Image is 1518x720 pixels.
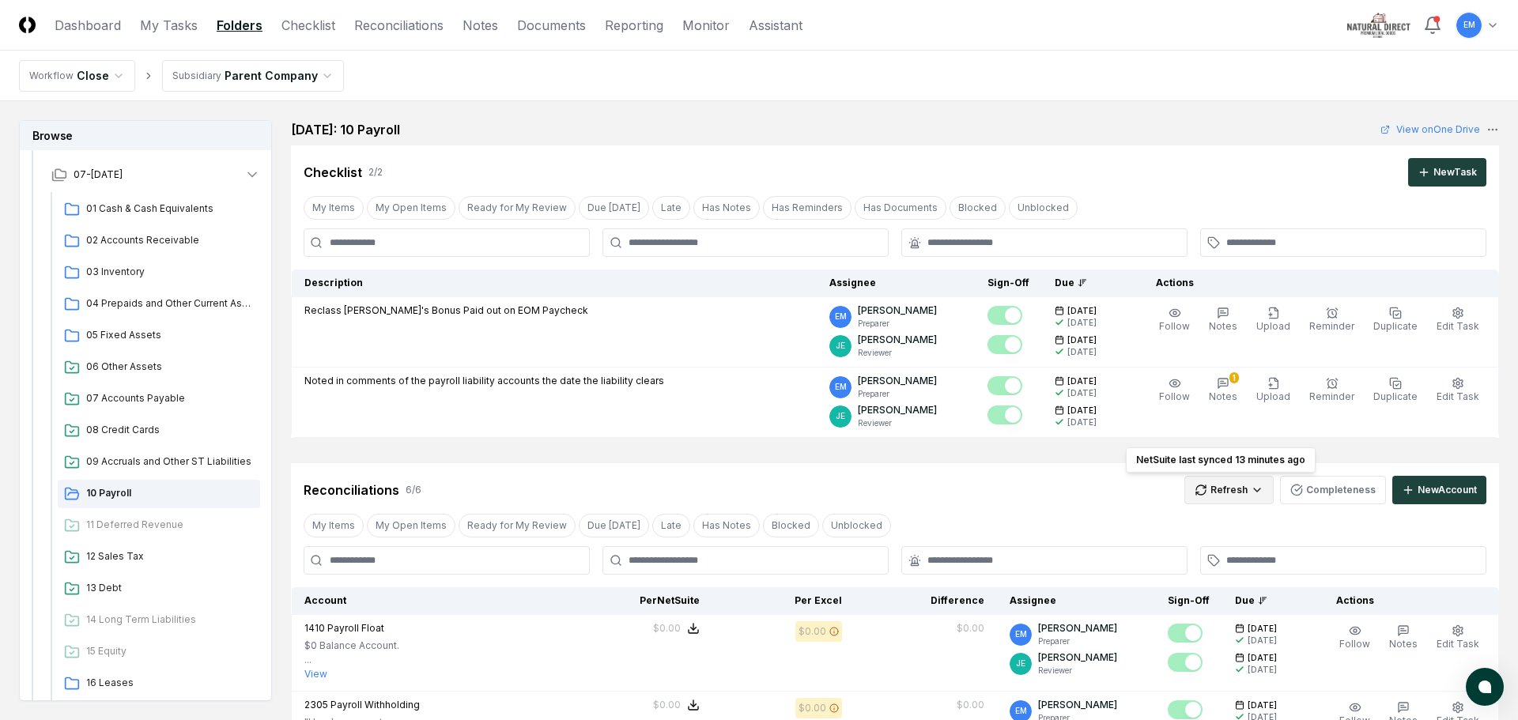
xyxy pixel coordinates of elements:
p: [PERSON_NAME] [1038,698,1117,712]
span: 02 Accounts Receivable [86,233,254,247]
span: EM [835,311,847,322]
button: NewTask [1408,158,1486,187]
img: Logo [19,17,36,33]
div: $0.00 [653,621,681,635]
a: View onOne Drive [1380,123,1480,137]
span: [DATE] [1248,699,1277,711]
button: Mark complete [987,405,1022,424]
button: Duplicate [1370,374,1421,407]
span: Follow [1339,638,1370,650]
span: [DATE] [1067,405,1097,417]
span: Reminder [1309,320,1354,332]
button: Mark complete [987,306,1022,325]
th: Sign-Off [975,270,1042,297]
p: [PERSON_NAME] [858,333,937,347]
button: Reminder [1306,374,1358,407]
button: Has Notes [693,196,760,220]
span: 14 Long Term Liabilities [86,613,254,627]
span: 05 Fixed Assets [86,328,254,342]
a: 14 Long Term Liabilities [58,606,260,635]
span: 09 Accruals and Other ST Liabilities [86,454,254,469]
div: Checklist [304,163,362,182]
p: [PERSON_NAME] [858,303,937,318]
span: Duplicate [1373,390,1418,402]
div: Due [1055,276,1118,290]
a: 16 Leases [58,669,260,698]
span: [DATE] [1248,652,1277,664]
p: Reviewer [858,417,937,429]
button: My Open Items [367,514,455,537]
button: $0.00 [653,621,700,635]
button: Edit Task [1433,374,1482,407]
span: 11 Deferred Revenue [86,518,254,532]
a: Documents [517,16,586,35]
div: NetSuite last synced 13 minutes ago [1126,447,1316,473]
th: Description [292,270,818,297]
a: Dashboard [55,16,121,35]
button: Due Today [579,514,649,537]
p: Reviewer [858,347,937,359]
nav: breadcrumb [19,60,344,92]
span: Notes [1389,638,1418,650]
span: [DATE] [1067,375,1097,387]
span: 13 Debt [86,581,254,595]
div: Account [304,594,558,608]
span: Duplicate [1373,320,1418,332]
div: [DATE] [1067,346,1097,358]
button: Follow [1156,374,1193,407]
span: 2305 [304,699,328,711]
span: JE [836,410,845,422]
a: 09 Accruals and Other ST Liabilities [58,448,260,477]
button: 07-[DATE] [39,157,273,192]
button: Follow [1336,621,1373,654]
button: Due Today [579,196,649,220]
div: [DATE] [1067,317,1097,329]
span: Edit Task [1437,638,1479,650]
button: $0.00 [653,698,700,712]
p: [PERSON_NAME] [1038,650,1117,665]
span: 15 Equity [86,644,254,658]
a: 11 Deferred Revenue [58,511,260,540]
th: Assignee [997,587,1155,615]
span: 07 Accounts Payable [86,391,254,405]
a: 07 Accounts Payable [58,385,260,413]
div: [DATE] [1067,417,1097,428]
div: Workflow [29,69,74,83]
button: Upload [1253,303,1293,337]
button: Notes [1386,621,1421,654]
button: Has Documents [855,196,946,220]
button: Blocked [763,514,819,537]
a: My Tasks [140,16,198,35]
a: Notes [463,16,498,35]
a: Checklist [281,16,335,35]
h3: Browse [20,121,271,150]
span: Reminder [1309,390,1354,402]
button: Late [652,196,690,220]
a: 13 Debt [58,575,260,603]
span: 06 Other Assets [86,360,254,374]
div: $0.00 [957,698,984,712]
a: 10 Payroll [58,480,260,508]
p: Reviewer [1038,665,1117,677]
button: Mark complete [1168,700,1203,719]
span: [DATE] [1067,305,1097,317]
span: Edit Task [1437,320,1479,332]
span: EM [1015,705,1027,717]
button: 1Notes [1206,374,1240,407]
button: Ready for My Review [459,514,576,537]
a: 15 Equity [58,638,260,666]
span: Edit Task [1437,390,1479,402]
span: Notes [1209,390,1237,402]
span: Follow [1159,390,1190,402]
span: EM [835,381,847,393]
p: $0 Balance Account. ... [304,639,399,667]
p: [PERSON_NAME] [858,403,937,417]
h2: [DATE]: 10 Payroll [291,120,400,139]
span: 10 Payroll [86,486,254,500]
span: Payroll Float [327,622,384,634]
span: EM [1015,628,1027,640]
span: 08 Credit Cards [86,423,254,437]
span: Upload [1256,390,1290,402]
button: Blocked [950,196,1006,220]
button: View [304,667,327,681]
